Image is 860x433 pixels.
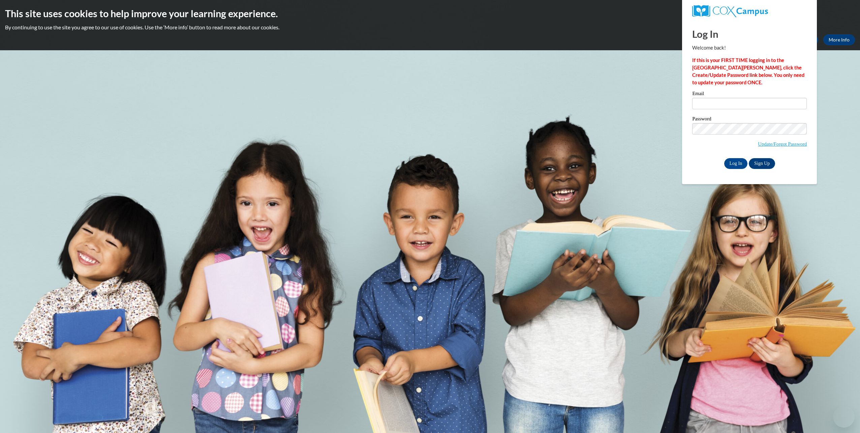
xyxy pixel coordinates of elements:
[833,406,855,428] iframe: Button to launch messaging window
[692,91,807,98] label: Email
[692,5,807,17] a: COX Campus
[692,5,768,17] img: COX Campus
[758,141,807,147] a: Update/Forgot Password
[692,44,807,52] p: Welcome back!
[823,34,855,45] a: More Info
[5,24,855,31] p: By continuing to use the site you agree to our use of cookies. Use the ‘More info’ button to read...
[5,7,855,20] h2: This site uses cookies to help improve your learning experience.
[724,158,748,169] input: Log In
[749,158,775,169] a: Sign Up
[692,57,804,85] strong: If this is your FIRST TIME logging in to the [GEOGRAPHIC_DATA][PERSON_NAME], click the Create/Upd...
[692,116,807,123] label: Password
[692,27,807,41] h1: Log In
